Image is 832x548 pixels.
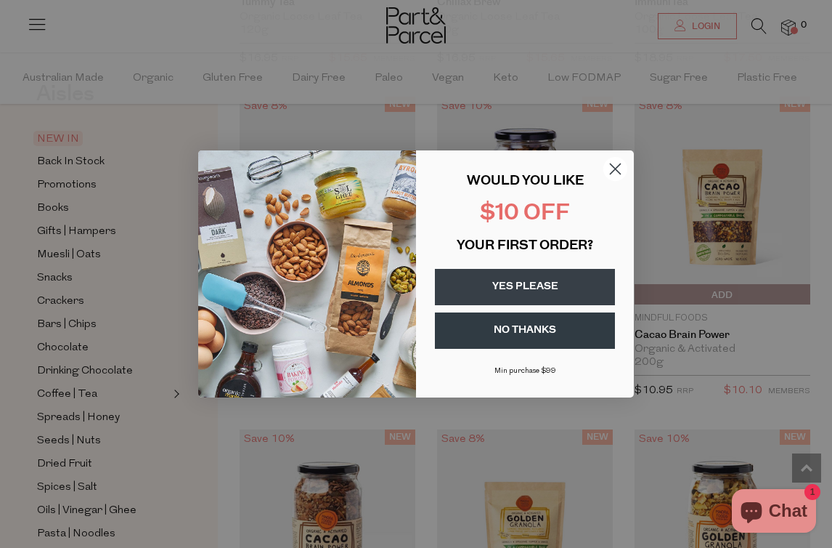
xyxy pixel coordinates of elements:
[198,150,416,398] img: 43fba0fb-7538-40bc-babb-ffb1a4d097bc.jpeg
[494,367,556,375] span: Min purchase $99
[727,489,820,536] inbox-online-store-chat: Shopify online store chat
[435,313,615,349] button: NO THANKS
[467,175,584,188] span: WOULD YOU LIKE
[480,203,570,225] span: $10 OFF
[435,269,615,305] button: YES PLEASE
[603,156,628,182] button: Close dialog
[457,240,593,253] span: YOUR FIRST ORDER?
